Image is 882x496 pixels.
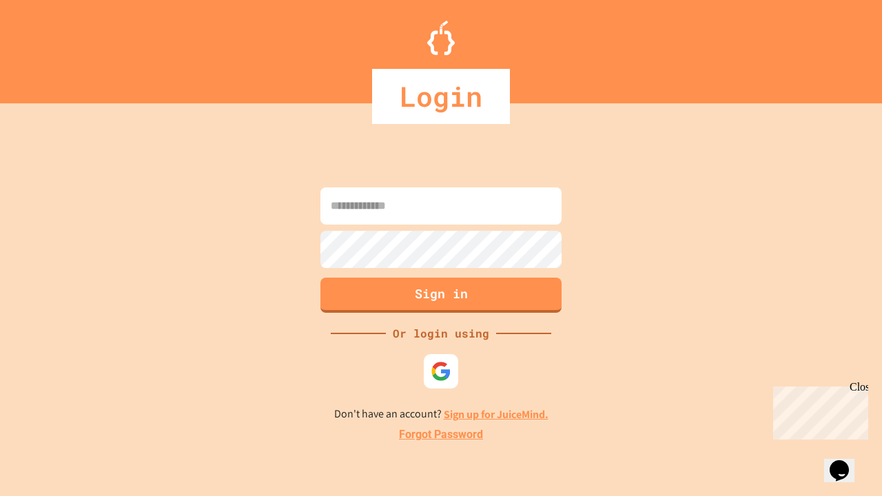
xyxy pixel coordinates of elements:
button: Sign in [320,278,562,313]
div: Chat with us now!Close [6,6,95,87]
div: Login [372,69,510,124]
div: Or login using [386,325,496,342]
iframe: chat widget [824,441,868,482]
a: Sign up for JuiceMind. [444,407,548,422]
img: google-icon.svg [431,361,451,382]
img: Logo.svg [427,21,455,55]
p: Don't have an account? [334,406,548,423]
iframe: chat widget [768,381,868,440]
a: Forgot Password [399,426,483,443]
